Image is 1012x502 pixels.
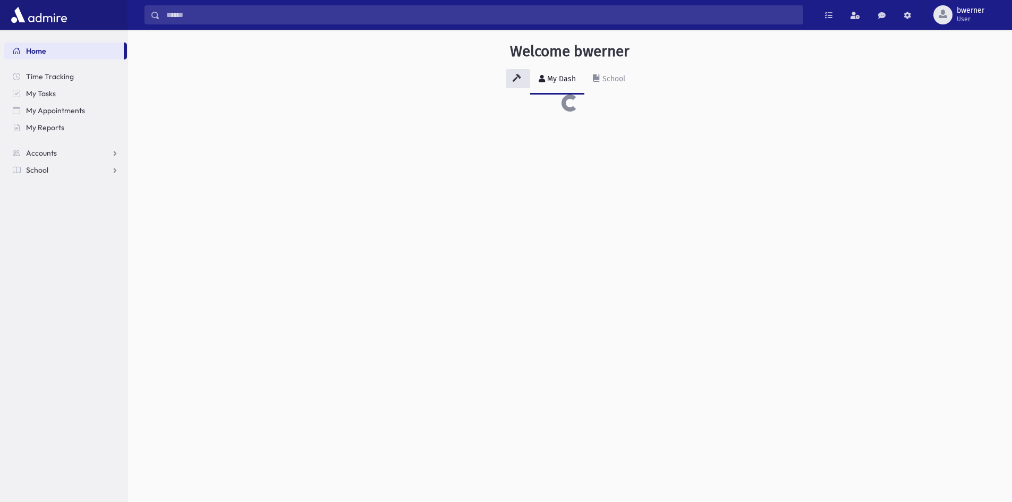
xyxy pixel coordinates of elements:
span: My Appointments [26,106,85,115]
span: Home [26,46,46,56]
span: Accounts [26,148,57,158]
a: My Dash [530,65,584,95]
h3: Welcome bwerner [510,42,630,61]
div: My Dash [545,74,576,83]
a: Home [4,42,124,59]
span: School [26,165,48,175]
span: My Tasks [26,89,56,98]
img: AdmirePro [8,4,70,25]
input: Search [160,5,803,24]
a: School [584,65,634,95]
a: Time Tracking [4,68,127,85]
span: bwerner [957,6,984,15]
a: My Appointments [4,102,127,119]
span: User [957,15,984,23]
span: My Reports [26,123,64,132]
a: My Tasks [4,85,127,102]
a: School [4,161,127,178]
div: School [600,74,625,83]
a: My Reports [4,119,127,136]
span: Time Tracking [26,72,74,81]
a: Accounts [4,144,127,161]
